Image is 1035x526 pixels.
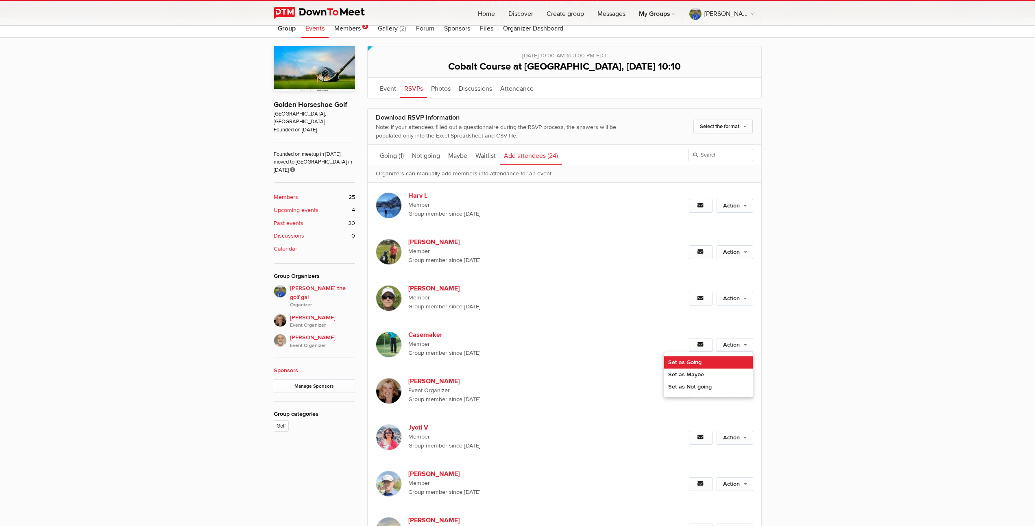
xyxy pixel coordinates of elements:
[376,424,402,450] img: Jyoti V
[408,330,547,349] a: Casemaker Member
[362,24,368,29] span: 2
[416,24,434,33] span: Forum
[376,332,402,358] img: Casemaker
[440,17,474,38] a: Sponsors
[503,24,563,33] span: Organizer Dashboard
[408,257,481,264] font: Group member since [DATE]
[376,192,402,218] img: Harv L
[376,378,402,404] img: Caroline Nesbitt
[352,206,355,215] span: 4
[368,165,761,183] p: Organizers can manually add members into attendance for an event
[374,17,410,38] a: Gallery (2)
[717,477,753,491] a: Action
[274,206,318,215] b: Upcoming events
[274,219,355,228] a: Past events 20
[717,338,753,352] a: Action
[290,333,355,349] span: [PERSON_NAME]
[408,237,492,247] b: [PERSON_NAME]
[408,145,444,165] a: Not going
[376,123,640,140] div: Note: If your attendees filled out a questionnaire during the RSVP process, the answers will be p...
[274,379,355,393] a: Manage Sponsors
[408,293,547,302] span: Member
[408,191,547,210] a: Harv L Member
[399,152,404,160] span: (1)
[408,442,481,449] font: Group member since [DATE]
[376,471,402,497] img: Mike N
[717,292,753,306] a: Action
[408,423,547,441] a: Jyoti V Member
[290,284,355,309] span: [PERSON_NAME] the golf gal
[274,285,287,298] img: Beth the golf gal
[427,78,455,98] a: Photos
[408,479,547,488] span: Member
[274,314,287,327] img: Caroline Nesbitt
[408,432,547,441] span: Member
[480,24,493,33] span: Files
[476,17,497,38] a: Files
[376,46,753,60] div: [DATE] 10:00 AM to 3:00 PM EDT
[408,191,492,201] b: Harv L
[274,272,355,281] div: Group Organizers
[455,78,496,98] a: Discussions
[305,24,325,33] span: Events
[444,145,471,165] a: Maybe
[408,340,547,349] span: Member
[408,376,547,395] a: [PERSON_NAME] Event Organizer
[471,1,501,25] a: Home
[683,1,761,25] a: [PERSON_NAME] the golf gal
[693,120,753,133] a: Select the format
[399,24,406,33] span: (2)
[400,78,427,98] a: RSVPs
[408,469,492,479] b: [PERSON_NAME]
[408,330,492,340] b: Casemaker
[274,309,355,330] a: [PERSON_NAME]Event Organizer
[330,17,372,38] a: Members 2
[408,284,547,302] a: [PERSON_NAME] Member
[351,231,355,240] span: 0
[274,231,355,240] a: Discussions 0
[408,210,481,217] font: Group member since [DATE]
[301,17,329,38] a: Events
[274,7,377,19] img: DownToMeet
[471,145,500,165] a: Waitlist
[274,285,355,309] a: [PERSON_NAME] the golf galOrganizer
[274,110,355,126] span: [GEOGRAPHIC_DATA], [GEOGRAPHIC_DATA]
[408,423,492,432] b: Jyoti V
[717,199,753,213] a: Action
[408,515,492,525] b: [PERSON_NAME]
[664,356,753,369] a: Set as Going
[540,1,590,25] a: Create group
[274,193,355,202] a: Members 25
[376,113,640,123] div: Download RSVP Information
[408,376,492,386] b: [PERSON_NAME]
[290,342,355,349] i: Event Organizer
[408,396,481,403] font: Group member since [DATE]
[408,201,547,210] span: Member
[378,24,398,33] span: Gallery
[412,17,438,38] a: Forum
[274,126,355,134] span: Founded on [DATE]
[448,61,681,72] span: Cobalt Course at [GEOGRAPHIC_DATA], [DATE] 10:10
[274,219,303,228] b: Past events
[376,145,408,165] a: Going (1)
[632,1,682,25] a: My Groups
[274,334,287,347] img: Greg Mais
[274,142,355,174] span: Founded on meetup in [DATE], moved to [GEOGRAPHIC_DATA] in [DATE]
[274,100,347,109] a: Golden Horseshoe Golf
[500,145,562,165] a: Add attendees (24)
[376,285,402,311] img: Darin J
[334,24,361,33] span: Members
[408,247,547,256] span: Member
[444,24,470,33] span: Sponsors
[547,152,558,160] span: (24)
[274,206,355,215] a: Upcoming events 4
[290,301,355,309] i: Organizer
[408,349,481,356] font: Group member since [DATE]
[290,313,355,330] span: [PERSON_NAME]
[664,369,753,381] a: Set as Maybe
[274,244,297,253] b: Calendar
[274,410,355,419] div: Group categories
[376,78,400,98] a: Event
[502,1,540,25] a: Discover
[664,381,753,393] a: Set as Not going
